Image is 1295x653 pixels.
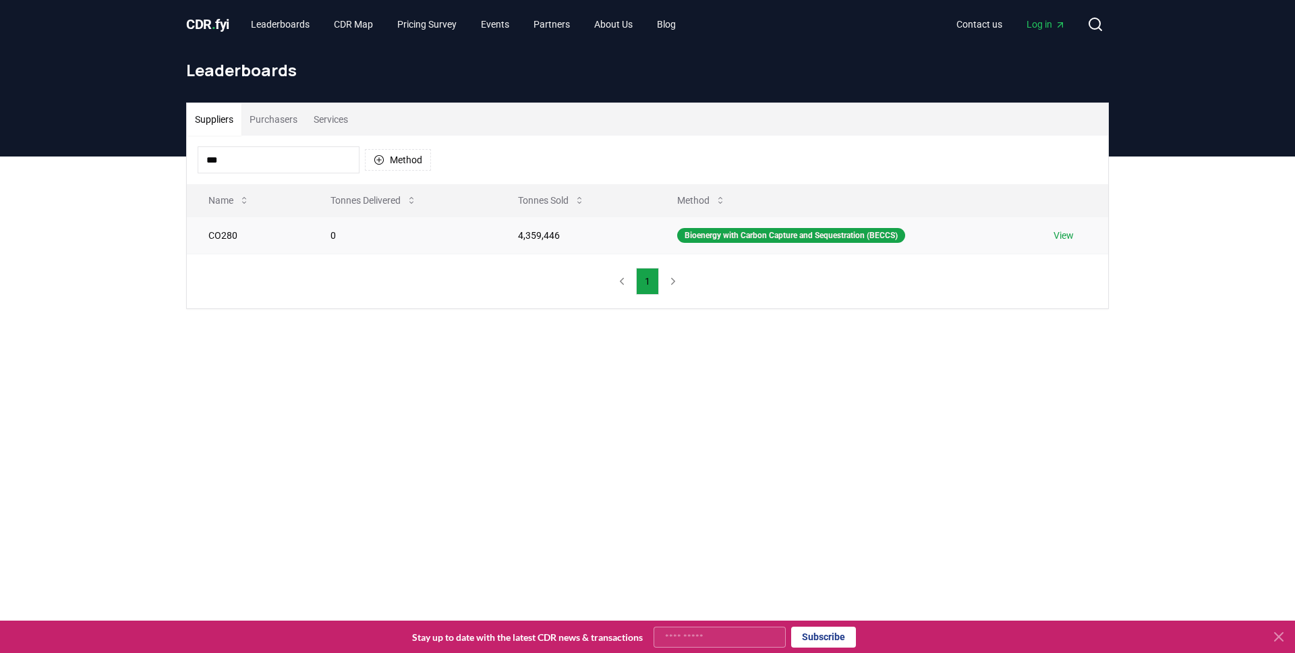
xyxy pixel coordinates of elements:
[677,228,905,243] div: Bioenergy with Carbon Capture and Sequestration (BECCS)
[320,187,428,214] button: Tonnes Delivered
[198,187,260,214] button: Name
[323,12,384,36] a: CDR Map
[187,217,309,254] td: CO280
[1054,229,1074,242] a: View
[241,103,306,136] button: Purchasers
[470,12,520,36] a: Events
[507,187,596,214] button: Tonnes Sold
[946,12,1076,36] nav: Main
[240,12,320,36] a: Leaderboards
[240,12,687,36] nav: Main
[186,59,1109,81] h1: Leaderboards
[187,103,241,136] button: Suppliers
[186,16,229,32] span: CDR fyi
[365,149,431,171] button: Method
[1027,18,1066,31] span: Log in
[583,12,643,36] a: About Us
[306,103,356,136] button: Services
[646,12,687,36] a: Blog
[636,268,659,295] button: 1
[666,187,737,214] button: Method
[946,12,1013,36] a: Contact us
[496,217,656,254] td: 4,359,446
[523,12,581,36] a: Partners
[1016,12,1076,36] a: Log in
[186,15,229,34] a: CDR.fyi
[309,217,496,254] td: 0
[386,12,467,36] a: Pricing Survey
[212,16,216,32] span: .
